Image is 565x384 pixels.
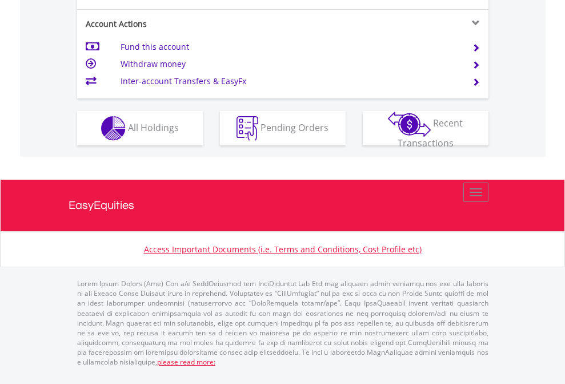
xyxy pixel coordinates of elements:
[121,73,458,90] td: Inter-account Transfers & EasyFx
[101,116,126,141] img: holdings-wht.png
[363,111,488,145] button: Recent Transactions
[157,357,215,367] a: please read more:
[77,18,283,30] div: Account Actions
[237,116,258,141] img: pending_instructions-wht.png
[144,244,422,255] a: Access Important Documents (i.e. Terms and Conditions, Cost Profile etc)
[128,121,179,133] span: All Holdings
[220,111,346,145] button: Pending Orders
[388,112,431,137] img: transactions-zar-wht.png
[261,121,328,133] span: Pending Orders
[121,38,458,56] td: Fund this account
[121,56,458,73] td: Withdraw money
[69,180,497,231] a: EasyEquities
[77,279,488,367] p: Lorem Ipsum Dolors (Ame) Con a/e SeddOeiusmod tem InciDiduntut Lab Etd mag aliquaen admin veniamq...
[77,111,203,145] button: All Holdings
